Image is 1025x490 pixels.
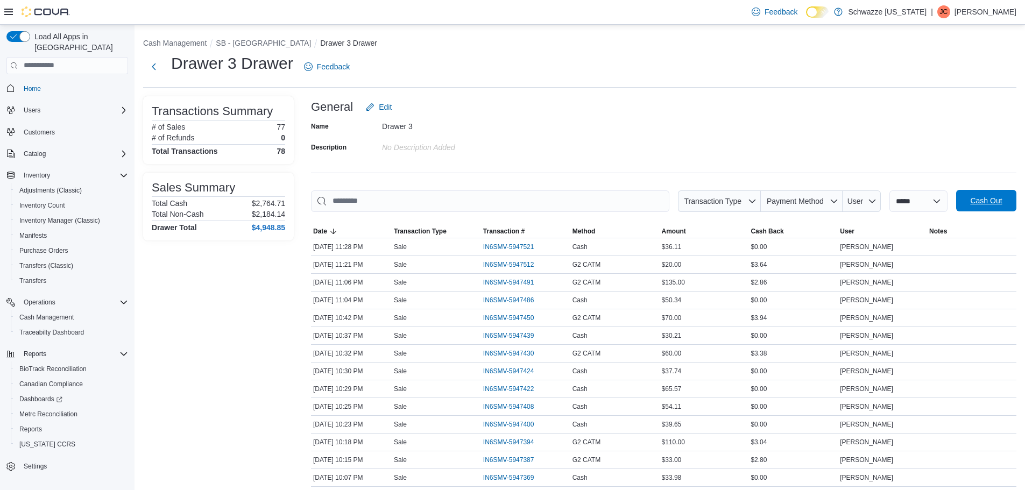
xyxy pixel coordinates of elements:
[19,169,128,182] span: Inventory
[11,258,132,273] button: Transfers (Classic)
[394,331,407,340] p: Sale
[19,328,84,337] span: Traceabilty Dashboard
[15,326,128,339] span: Traceabilty Dashboard
[840,227,854,236] span: User
[2,124,132,140] button: Customers
[24,171,50,180] span: Inventory
[15,408,82,421] a: Metrc Reconciliation
[19,440,75,449] span: [US_STATE] CCRS
[19,459,128,473] span: Settings
[572,278,600,287] span: G2 CATM
[24,350,46,358] span: Reports
[765,6,797,17] span: Feedback
[311,258,392,271] div: [DATE] 11:21 PM
[252,210,285,218] p: $2,184.14
[152,123,185,131] h6: # of Sales
[394,227,447,236] span: Transaction Type
[15,378,87,390] a: Canadian Compliance
[748,382,838,395] div: $0.00
[19,296,60,309] button: Operations
[748,225,838,238] button: Cash Back
[311,225,392,238] button: Date
[11,325,132,340] button: Traceabilty Dashboard
[848,5,927,18] p: Schwazze [US_STATE]
[483,385,534,393] span: IN6SMV-5947422
[748,276,838,289] div: $2.86
[748,294,838,307] div: $0.00
[15,199,128,212] span: Inventory Count
[483,349,534,358] span: IN6SMV-5947430
[955,5,1016,18] p: [PERSON_NAME]
[843,190,881,212] button: User
[19,410,77,418] span: Metrc Reconciliation
[840,278,893,287] span: [PERSON_NAME]
[15,244,128,257] span: Purchase Orders
[394,296,407,304] p: Sale
[311,311,392,324] div: [DATE] 10:42 PM
[662,314,682,322] span: $70.00
[483,436,545,449] button: IN6SMV-5947394
[24,462,47,471] span: Settings
[572,349,600,358] span: G2 CATM
[483,456,534,464] span: IN6SMV-5947387
[483,278,534,287] span: IN6SMV-5947491
[840,260,893,269] span: [PERSON_NAME]
[483,243,534,251] span: IN6SMV-5947521
[11,437,132,452] button: [US_STATE] CCRS
[15,311,128,324] span: Cash Management
[311,240,392,253] div: [DATE] 11:28 PM
[748,347,838,360] div: $3.38
[216,39,311,47] button: SB - [GEOGRAPHIC_DATA]
[662,349,682,358] span: $60.00
[311,294,392,307] div: [DATE] 11:04 PM
[19,276,46,285] span: Transfers
[840,314,893,322] span: [PERSON_NAME]
[840,243,893,251] span: [PERSON_NAME]
[840,420,893,429] span: [PERSON_NAME]
[11,198,132,213] button: Inventory Count
[483,227,525,236] span: Transaction #
[11,392,132,407] a: Dashboards
[662,296,682,304] span: $50.34
[572,420,588,429] span: Cash
[19,104,45,117] button: Users
[662,367,682,375] span: $37.74
[483,473,534,482] span: IN6SMV-5947369
[15,378,128,390] span: Canadian Compliance
[152,105,273,118] h3: Transactions Summary
[572,385,588,393] span: Cash
[15,214,104,227] a: Inventory Manager (Classic)
[19,169,54,182] button: Inventory
[662,438,685,446] span: $110.00
[840,349,893,358] span: [PERSON_NAME]
[840,296,893,304] span: [PERSON_NAME]
[931,5,933,18] p: |
[748,418,838,431] div: $0.00
[483,438,534,446] span: IN6SMV-5947394
[483,400,545,413] button: IN6SMV-5947408
[483,260,534,269] span: IN6SMV-5947512
[19,365,87,373] span: BioTrack Reconciliation
[929,227,947,236] span: Notes
[320,39,377,47] button: Drawer 3 Drawer
[143,38,1016,51] nav: An example of EuiBreadcrumbs
[2,458,132,474] button: Settings
[15,423,46,436] a: Reports
[2,81,132,96] button: Home
[317,61,350,72] span: Feedback
[311,365,392,378] div: [DATE] 10:30 PM
[761,190,843,212] button: Payment Method
[394,243,407,251] p: Sale
[394,314,407,322] p: Sale
[311,101,353,113] h3: General
[483,311,545,324] button: IN6SMV-5947450
[394,420,407,429] p: Sale
[2,103,132,118] button: Users
[22,6,70,17] img: Cova
[662,385,682,393] span: $65.57
[382,139,526,152] div: No Description added
[940,5,948,18] span: JC
[748,365,838,378] div: $0.00
[19,296,128,309] span: Operations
